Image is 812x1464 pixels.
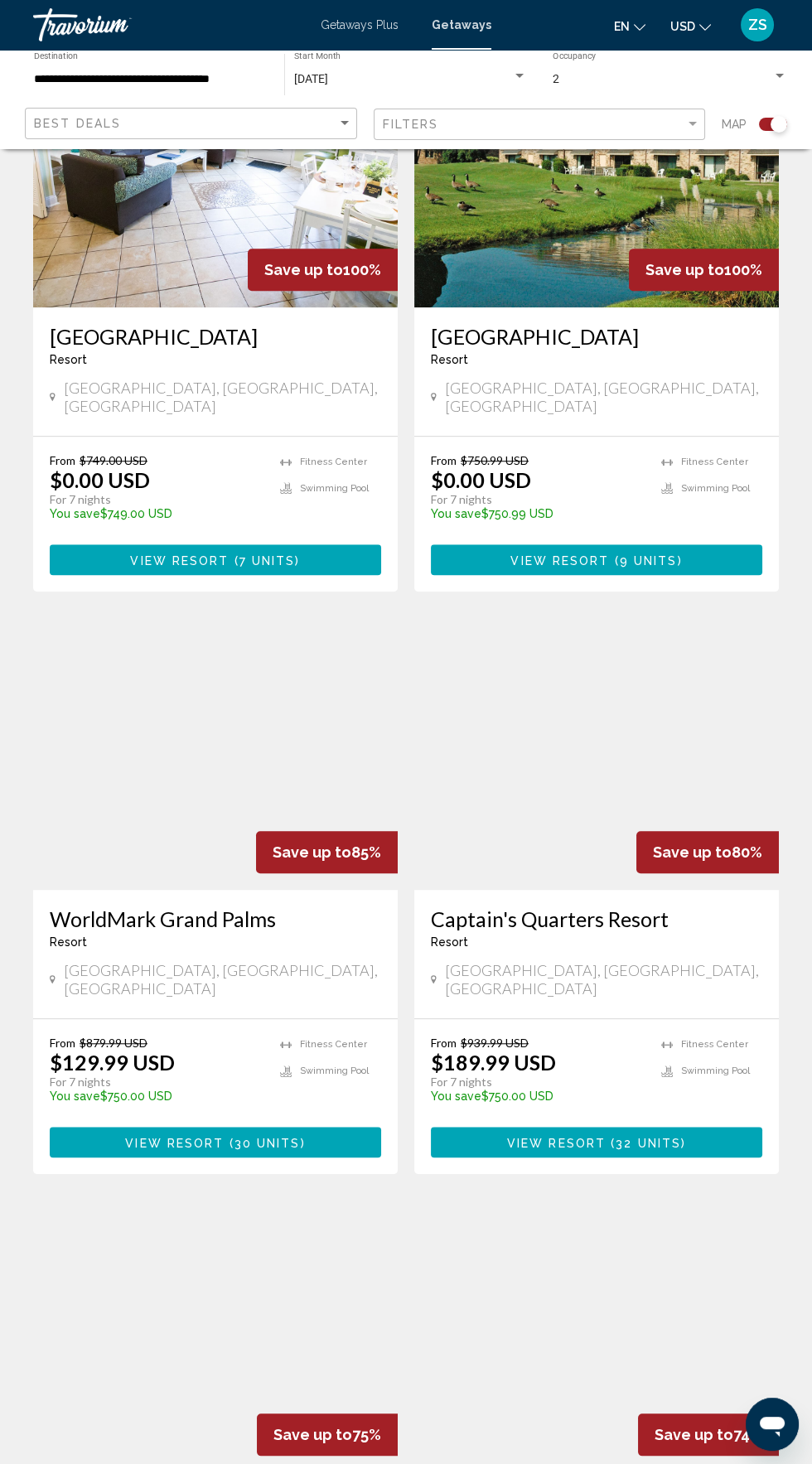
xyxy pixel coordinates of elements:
[431,1127,762,1157] button: View Resort(32 units)
[50,453,75,467] span: From
[431,492,645,507] p: For 7 nights
[80,453,147,467] span: $749.00 USD
[50,1090,100,1103] span: You save
[248,249,398,291] div: 100%
[748,17,767,33] span: ZS
[234,1136,301,1149] span: 30 units
[431,507,481,520] span: You save
[431,467,531,492] p: $0.00 USD
[445,961,762,998] span: [GEOGRAPHIC_DATA], [GEOGRAPHIC_DATA], [GEOGRAPHIC_DATA]
[431,1075,645,1090] p: For 7 nights
[273,1426,352,1443] span: Save up to
[610,553,683,567] span: ( )
[33,8,304,41] a: Travorium
[257,1413,398,1456] div: 75%
[50,507,263,520] p: $749.00 USD
[431,1036,457,1050] span: From
[636,831,779,873] div: 80%
[50,935,87,949] span: Resort
[50,1090,263,1103] p: $750.00 USD
[431,1090,645,1103] p: $750.00 USD
[64,961,381,998] span: [GEOGRAPHIC_DATA], [GEOGRAPHIC_DATA], [GEOGRAPHIC_DATA]
[125,1136,224,1149] span: View Resort
[431,324,762,349] a: [GEOGRAPHIC_DATA]
[230,553,301,567] span: ( )
[414,625,779,890] img: RW09E01X.jpg
[256,831,398,873] div: 85%
[64,379,381,415] span: [GEOGRAPHIC_DATA], [GEOGRAPHIC_DATA], [GEOGRAPHIC_DATA]
[33,625,398,890] img: DK63O01X.jpg
[553,72,559,85] span: 2
[431,453,457,467] span: From
[722,113,747,136] span: Map
[507,1136,606,1149] span: View Resort
[461,453,529,467] span: $750.99 USD
[300,1065,369,1076] span: Swimming Pool
[655,1426,733,1443] span: Save up to
[224,1136,305,1149] span: ( )
[614,14,645,38] button: Change language
[239,553,296,567] span: 7 units
[294,72,328,85] span: [DATE]
[681,1065,750,1076] span: Swimming Pool
[50,467,150,492] p: $0.00 USD
[50,906,381,931] a: WorldMark Grand Palms
[670,20,695,33] span: USD
[50,324,381,349] h3: [GEOGRAPHIC_DATA]
[321,18,399,31] a: Getaways Plus
[461,1036,529,1050] span: $939.99 USD
[432,18,491,31] a: Getaways
[620,553,678,567] span: 9 units
[431,1050,556,1075] p: $189.99 USD
[383,118,439,131] span: Filters
[431,935,468,949] span: Resort
[638,1413,779,1456] div: 74%
[50,1036,75,1050] span: From
[50,544,381,575] button: View Resort(7 units)
[431,906,762,931] a: Captain's Quarters Resort
[130,553,229,567] span: View Resort
[614,20,630,33] span: en
[431,544,762,575] button: View Resort(9 units)
[80,1036,147,1050] span: $879.99 USD
[653,843,732,861] span: Save up to
[300,483,369,494] span: Swimming Pool
[736,7,779,42] button: User Menu
[414,42,779,307] img: 6045E01X.jpg
[616,1136,681,1149] span: 32 units
[681,457,748,467] span: Fitness Center
[374,108,706,142] button: Filter
[300,457,367,467] span: Fitness Center
[34,117,121,130] span: Best Deals
[264,261,343,278] span: Save up to
[50,507,100,520] span: You save
[50,1075,263,1090] p: For 7 nights
[746,1398,799,1451] iframe: Кнопка запуска окна обмена сообщениями
[50,492,263,507] p: For 7 nights
[431,1090,481,1103] span: You save
[33,42,398,307] img: 1797I01X.jpg
[34,117,352,131] mat-select: Sort by
[273,843,351,861] span: Save up to
[681,1039,748,1050] span: Fitness Center
[681,483,750,494] span: Swimming Pool
[606,1136,686,1149] span: ( )
[50,1127,381,1157] button: View Resort(30 units)
[645,261,724,278] span: Save up to
[445,379,762,415] span: [GEOGRAPHIC_DATA], [GEOGRAPHIC_DATA], [GEOGRAPHIC_DATA]
[629,249,779,291] div: 100%
[510,553,609,567] span: View Resort
[50,1050,175,1075] p: $129.99 USD
[50,353,87,366] span: Resort
[670,14,711,38] button: Change currency
[431,507,645,520] p: $750.99 USD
